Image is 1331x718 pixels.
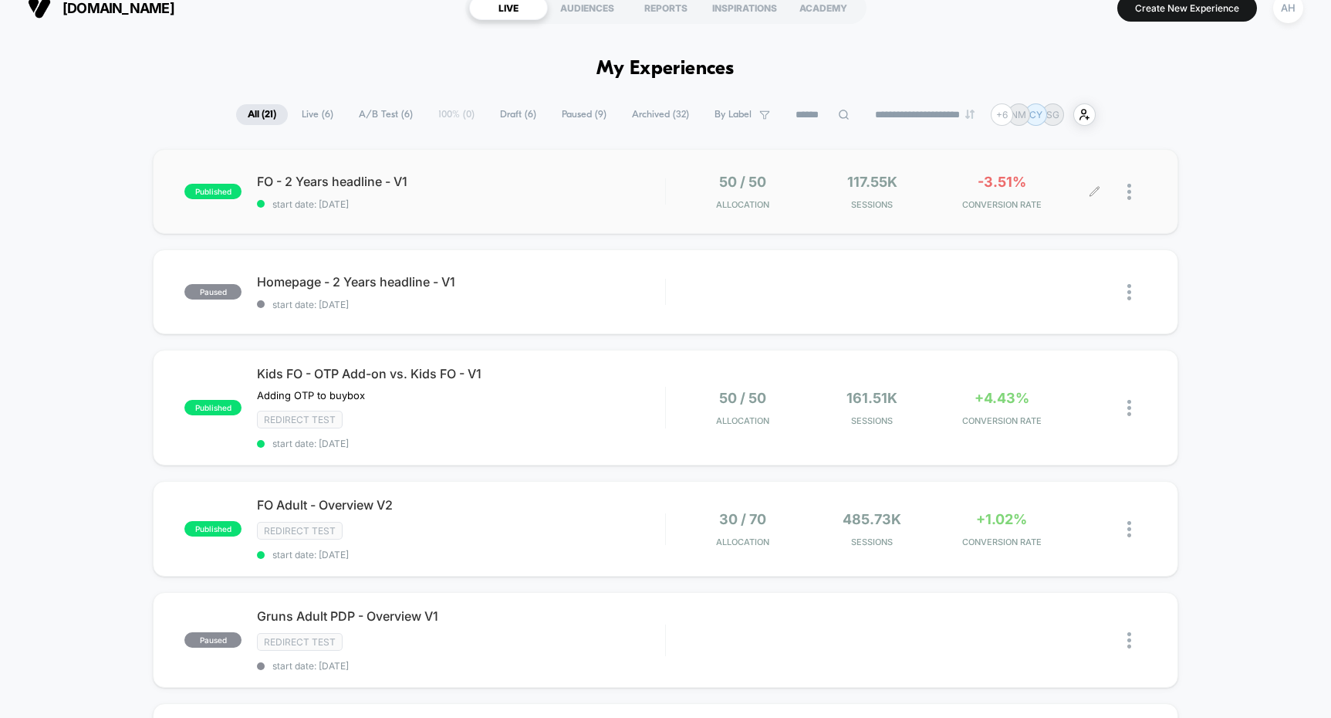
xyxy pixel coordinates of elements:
span: Archived ( 32 ) [620,104,701,125]
span: Gruns Adult PDP - Overview V1 [257,608,664,624]
span: -3.51% [978,174,1026,190]
span: 485.73k [843,511,901,527]
span: A/B Test ( 6 ) [347,104,424,125]
img: close [1127,521,1131,537]
span: 117.55k [847,174,897,190]
span: Sessions [811,537,933,547]
h1: My Experiences [596,58,735,80]
span: Paused ( 9 ) [550,104,618,125]
span: 161.51k [846,390,897,406]
span: Kids FO - OTP Add-on vs. Kids FO - V1 [257,366,664,381]
span: Allocation [716,199,769,210]
span: CONVERSION RATE [941,415,1062,426]
span: published [184,400,242,415]
span: Allocation [716,415,769,426]
span: start date: [DATE] [257,549,664,561]
span: Homepage - 2 Years headline - V1 [257,274,664,290]
span: Live ( 6 ) [290,104,345,125]
span: start date: [DATE] [257,299,664,310]
span: paused [184,632,242,648]
img: close [1127,400,1131,416]
span: 50 / 50 [719,390,766,406]
span: 30 / 70 [719,511,766,527]
span: CONVERSION RATE [941,199,1062,210]
span: +4.43% [975,390,1029,406]
span: Redirect Test [257,411,343,428]
div: + 6 [991,103,1013,126]
span: Draft ( 6 ) [488,104,548,125]
span: paused [184,284,242,300]
p: CY [1029,109,1042,120]
span: start date: [DATE] [257,660,664,672]
span: Allocation [716,537,769,547]
span: 50 / 50 [719,174,766,190]
span: Redirect Test [257,522,343,540]
img: close [1127,632,1131,649]
span: Adding OTP to buybox [257,389,365,401]
span: Sessions [811,199,933,210]
span: CONVERSION RATE [941,537,1062,547]
span: +1.02% [976,511,1027,527]
span: published [184,184,242,199]
span: FO Adult - Overview V2 [257,497,664,513]
span: By Label [714,109,752,120]
span: FO - 2 Years headline - V1 [257,174,664,189]
span: Redirect Test [257,633,343,651]
p: SG [1046,109,1059,120]
span: published [184,521,242,537]
p: NM [1011,109,1026,120]
img: close [1127,184,1131,200]
span: start date: [DATE] [257,438,664,449]
span: start date: [DATE] [257,198,664,210]
span: All ( 21 ) [236,104,288,125]
img: close [1127,284,1131,300]
span: Sessions [811,415,933,426]
img: end [965,110,975,119]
